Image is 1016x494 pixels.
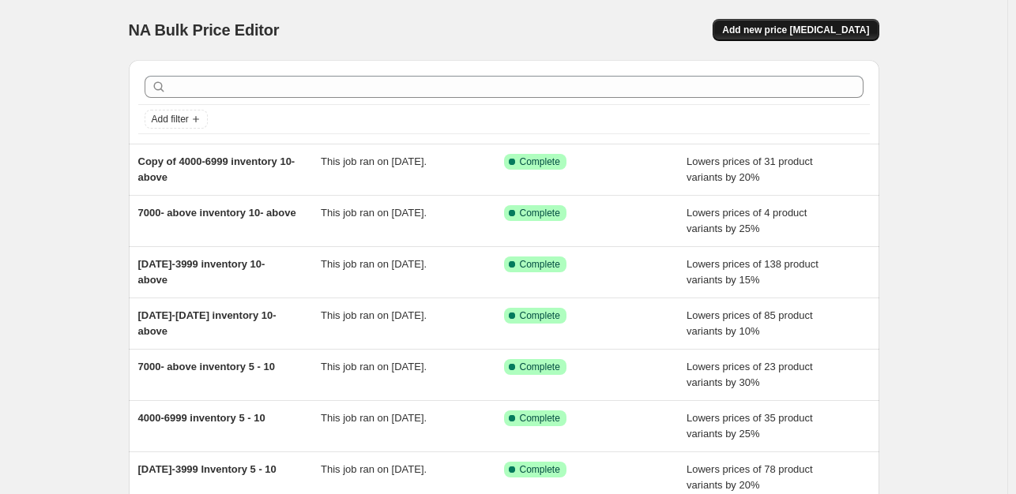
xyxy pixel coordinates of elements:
[687,155,813,183] span: Lowers prices of 31 product variants by 20%
[138,412,265,424] span: 4000-6999 inventory 5 - 10
[138,309,277,337] span: [DATE]-[DATE] inventory 10- above
[138,258,265,286] span: [DATE]-3999 inventory 10- above
[713,19,879,41] button: Add new price [MEDICAL_DATA]
[321,155,427,167] span: This job ran on [DATE].
[520,463,560,476] span: Complete
[145,110,208,129] button: Add filter
[520,155,560,168] span: Complete
[129,21,280,39] span: NA Bulk Price Editor
[520,412,560,425] span: Complete
[722,24,869,36] span: Add new price [MEDICAL_DATA]
[687,309,813,337] span: Lowers prices of 85 product variants by 10%
[138,463,277,475] span: [DATE]-3999 Inventory 5 - 10
[687,463,813,491] span: Lowers prices of 78 product variants by 20%
[152,113,189,125] span: Add filter
[520,361,560,373] span: Complete
[321,309,427,321] span: This job ran on [DATE].
[520,309,560,322] span: Complete
[321,463,427,475] span: This job ran on [DATE].
[138,155,295,183] span: Copy of 4000-6999 inventory 10- above
[321,361,427,372] span: This job ran on [DATE].
[138,361,275,372] span: 7000- above inventory 5 - 10
[687,361,813,388] span: Lowers prices of 23 product variants by 30%
[520,258,560,271] span: Complete
[321,207,427,219] span: This job ran on [DATE].
[687,258,818,286] span: Lowers prices of 138 product variants by 15%
[687,412,813,440] span: Lowers prices of 35 product variants by 25%
[321,412,427,424] span: This job ran on [DATE].
[138,207,296,219] span: 7000- above inventory 10- above
[687,207,807,234] span: Lowers prices of 4 product variants by 25%
[321,258,427,270] span: This job ran on [DATE].
[520,207,560,219] span: Complete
